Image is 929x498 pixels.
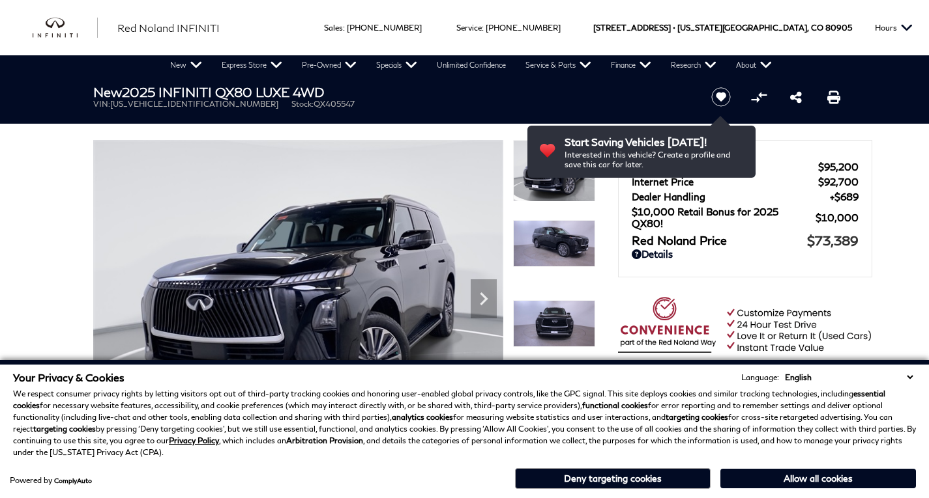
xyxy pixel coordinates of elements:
p: We respect consumer privacy rights by letting visitors opt out of third-party tracking cookies an... [13,388,916,458]
a: Service & Parts [516,55,601,75]
a: About [726,55,782,75]
a: Details [632,248,859,260]
span: Internet Price [632,176,818,187]
span: $10,000 Retail Bonus for 2025 QX80! [632,206,816,229]
span: $92,700 [818,176,859,187]
span: Service [456,23,482,33]
span: $95,200 [818,161,859,173]
span: QX405547 [314,99,355,109]
span: $10,000 [816,212,859,223]
button: Allow all cookies [720,469,916,488]
div: Language: [741,374,779,381]
span: Red Noland Price [632,233,807,247]
a: Dealer Handling $689 [632,191,859,202]
nav: Main Navigation [160,55,782,75]
a: $10,000 Retail Bonus for 2025 QX80! $10,000 [632,206,859,229]
a: infiniti [33,18,98,38]
a: [PHONE_NUMBER] [486,23,561,33]
span: : [482,23,484,33]
a: New [160,55,212,75]
div: Powered by [10,477,92,484]
a: Privacy Policy [169,436,219,445]
img: New 2025 BLACK OBSIDIAN INFINITI LUXE 4WD image 2 [513,220,595,267]
span: $689 [830,191,859,202]
img: New 2025 BLACK OBSIDIAN INFINITI LUXE 4WD image 1 [513,140,595,202]
a: Unlimited Confidence [427,55,516,75]
a: Internet Price $92,700 [632,176,859,187]
span: [US_VEHICLE_IDENTIFICATION_NUMBER] [110,99,278,109]
span: MSRP [632,161,818,173]
a: [STREET_ADDRESS] • [US_STATE][GEOGRAPHIC_DATA], CO 80905 [593,23,852,33]
img: INFINITI [33,18,98,38]
span: Red Noland INFINITI [117,21,220,34]
a: Red Noland INFINITI [117,20,220,36]
a: Print this New 2025 INFINITI QX80 LUXE 4WD [827,89,840,105]
a: Red Noland Price $73,389 [632,232,859,248]
a: Research [661,55,726,75]
span: Your Privacy & Cookies [13,371,125,383]
span: Dealer Handling [632,191,830,202]
a: Express Store [212,55,292,75]
button: Deny targeting cookies [515,468,711,489]
span: : [343,23,345,33]
button: Compare vehicle [749,87,769,107]
a: MSRP $95,200 [632,161,859,173]
div: Next [471,279,497,318]
a: Finance [601,55,661,75]
strong: Arbitration Provision [286,436,363,445]
a: [PHONE_NUMBER] [347,23,422,33]
strong: targeting cookies [666,412,728,422]
button: Save vehicle [707,87,735,107]
a: Share this New 2025 INFINITI QX80 LUXE 4WD [790,89,802,105]
select: Language Select [782,371,916,383]
a: Specials [366,55,427,75]
span: $73,389 [807,232,859,248]
a: Pre-Owned [292,55,366,75]
a: ComplyAuto [54,477,92,484]
span: Sales [324,23,343,33]
strong: New [93,84,122,100]
strong: functional cookies [582,400,648,410]
span: VIN: [93,99,110,109]
strong: analytics cookies [392,412,453,422]
strong: targeting cookies [33,424,96,434]
img: New 2025 BLACK OBSIDIAN INFINITI LUXE 4WD image 1 [93,140,503,447]
span: Stock: [291,99,314,109]
h1: 2025 INFINITI QX80 LUXE 4WD [93,85,690,99]
img: New 2025 BLACK OBSIDIAN INFINITI LUXE 4WD image 3 [513,300,595,347]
